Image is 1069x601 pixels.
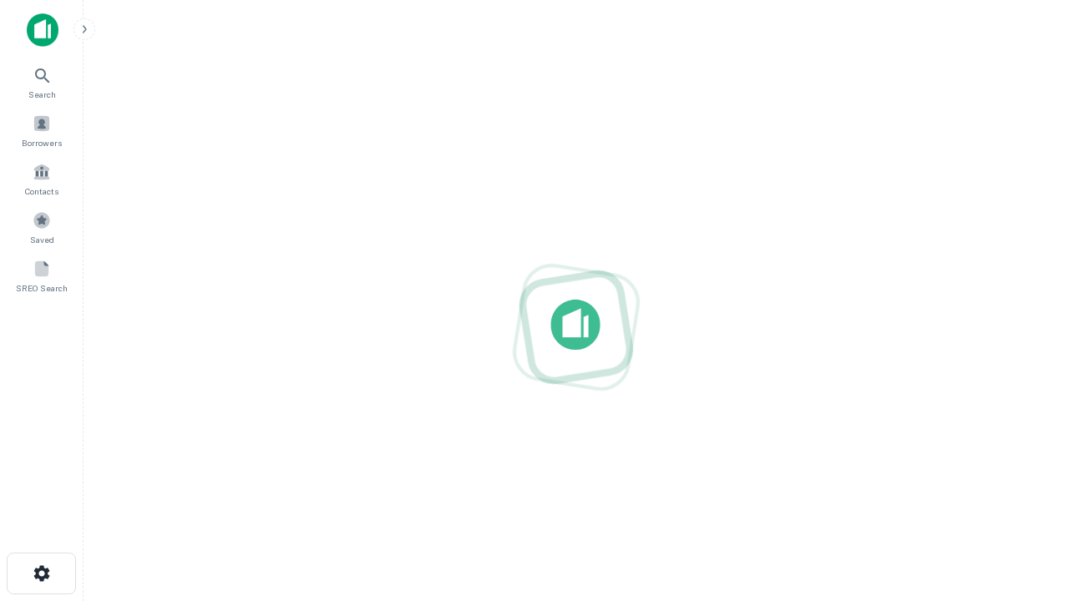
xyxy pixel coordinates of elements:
[5,205,79,250] a: Saved
[27,13,58,47] img: capitalize-icon.png
[25,184,58,198] span: Contacts
[22,136,62,149] span: Borrowers
[30,233,54,246] span: Saved
[985,414,1069,494] iframe: Chat Widget
[5,156,79,201] a: Contacts
[28,88,56,101] span: Search
[5,108,79,153] a: Borrowers
[16,281,68,295] span: SREO Search
[5,59,79,104] a: Search
[5,253,79,298] a: SREO Search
